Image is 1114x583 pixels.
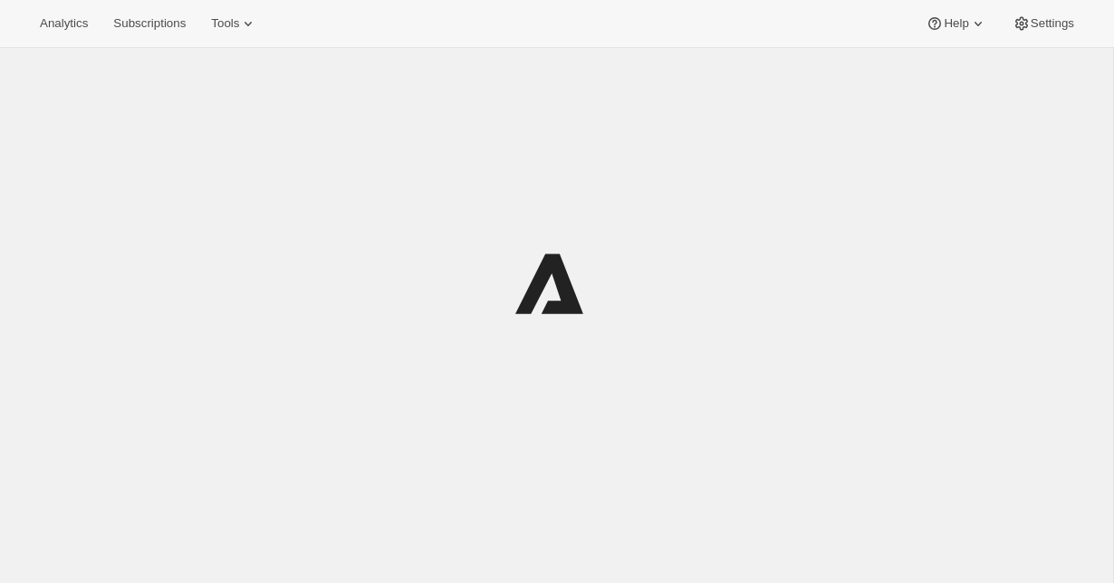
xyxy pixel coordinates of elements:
span: Subscriptions [113,16,186,31]
button: Tools [200,11,268,36]
button: Settings [1002,11,1085,36]
button: Help [915,11,997,36]
span: Help [944,16,968,31]
span: Analytics [40,16,88,31]
span: Tools [211,16,239,31]
button: Subscriptions [102,11,197,36]
button: Analytics [29,11,99,36]
span: Settings [1031,16,1074,31]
